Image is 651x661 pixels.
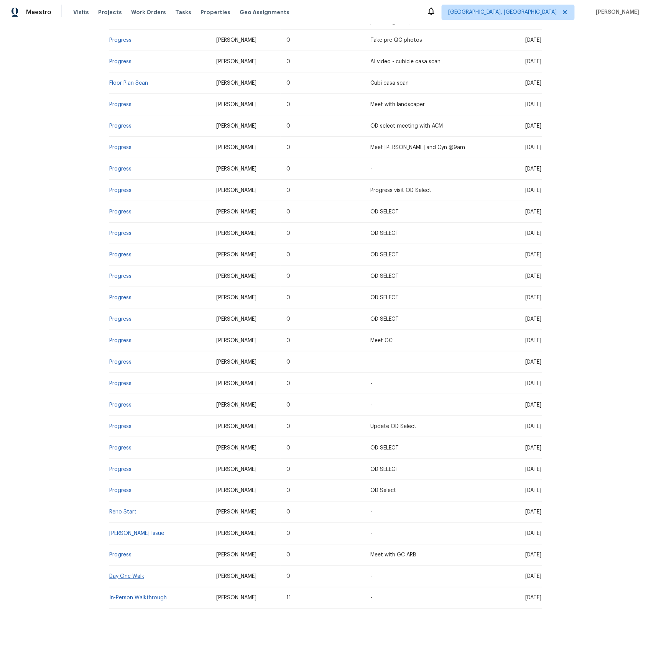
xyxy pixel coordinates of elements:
[109,295,132,300] a: Progress
[109,574,144,579] a: Day One Walk
[526,38,542,43] span: [DATE]
[216,38,256,43] span: [PERSON_NAME]
[526,80,542,86] span: [DATE]
[216,402,256,408] span: [PERSON_NAME]
[216,445,256,451] span: [PERSON_NAME]
[526,338,542,343] span: [DATE]
[526,317,542,322] span: [DATE]
[216,209,256,215] span: [PERSON_NAME]
[526,359,542,365] span: [DATE]
[526,166,542,172] span: [DATE]
[287,38,291,43] span: 0
[287,467,291,472] span: 0
[287,424,291,429] span: 0
[216,381,256,386] span: [PERSON_NAME]
[287,59,291,64] span: 0
[287,80,291,86] span: 0
[287,553,291,558] span: 0
[287,145,291,150] span: 0
[109,531,164,536] a: [PERSON_NAME] Issue
[109,145,132,150] a: Progress
[370,38,422,43] span: Take pre QC photos
[370,317,399,322] span: OD SELECT
[287,274,291,279] span: 0
[370,381,372,386] span: -
[216,553,256,558] span: [PERSON_NAME]
[216,488,256,494] span: [PERSON_NAME]
[287,102,291,107] span: 0
[109,510,136,515] a: Reno Start
[370,295,399,300] span: OD SELECT
[216,424,256,429] span: [PERSON_NAME]
[370,338,393,343] span: Meet GC
[370,402,372,408] span: -
[109,359,132,365] a: Progress
[216,359,256,365] span: [PERSON_NAME]
[526,252,542,258] span: [DATE]
[526,445,542,451] span: [DATE]
[109,231,132,236] a: Progress
[73,8,89,16] span: Visits
[216,166,256,172] span: [PERSON_NAME]
[287,574,291,579] span: 0
[109,317,132,322] a: Progress
[109,488,132,494] a: Progress
[109,80,148,86] a: Floor Plan Scan
[370,188,431,193] span: Progress visit OD Select
[240,8,289,16] span: Geo Assignments
[201,8,230,16] span: Properties
[370,574,372,579] span: -
[216,338,256,343] span: [PERSON_NAME]
[216,274,256,279] span: [PERSON_NAME]
[370,510,372,515] span: -
[109,59,132,64] a: Progress
[287,166,291,172] span: 0
[593,8,639,16] span: [PERSON_NAME]
[216,102,256,107] span: [PERSON_NAME]
[287,317,291,322] span: 0
[216,295,256,300] span: [PERSON_NAME]
[287,595,291,601] span: 11
[216,231,256,236] span: [PERSON_NAME]
[526,510,542,515] span: [DATE]
[526,231,542,236] span: [DATE]
[526,595,542,601] span: [DATE]
[526,145,542,150] span: [DATE]
[109,381,132,386] a: Progress
[109,209,132,215] a: Progress
[216,145,256,150] span: [PERSON_NAME]
[287,402,291,408] span: 0
[216,317,256,322] span: [PERSON_NAME]
[109,402,132,408] a: Progress
[526,102,542,107] span: [DATE]
[216,467,256,472] span: [PERSON_NAME]
[370,359,372,365] span: -
[526,467,542,472] span: [DATE]
[216,595,256,601] span: [PERSON_NAME]
[370,166,372,172] span: -
[287,123,291,129] span: 0
[526,381,542,386] span: [DATE]
[216,252,256,258] span: [PERSON_NAME]
[216,510,256,515] span: [PERSON_NAME]
[287,359,291,365] span: 0
[370,595,372,601] span: -
[526,123,542,129] span: [DATE]
[109,274,132,279] a: Progress
[526,209,542,215] span: [DATE]
[370,424,416,429] span: Update OD Select
[216,80,256,86] span: [PERSON_NAME]
[526,424,542,429] span: [DATE]
[287,252,291,258] span: 0
[216,123,256,129] span: [PERSON_NAME]
[370,467,399,472] span: OD SELECT
[526,402,542,408] span: [DATE]
[526,274,542,279] span: [DATE]
[287,488,291,494] span: 0
[109,595,167,601] a: In-Person Walkthrough
[287,188,291,193] span: 0
[216,188,256,193] span: [PERSON_NAME]
[287,231,291,236] span: 0
[175,10,191,15] span: Tasks
[109,424,132,429] a: Progress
